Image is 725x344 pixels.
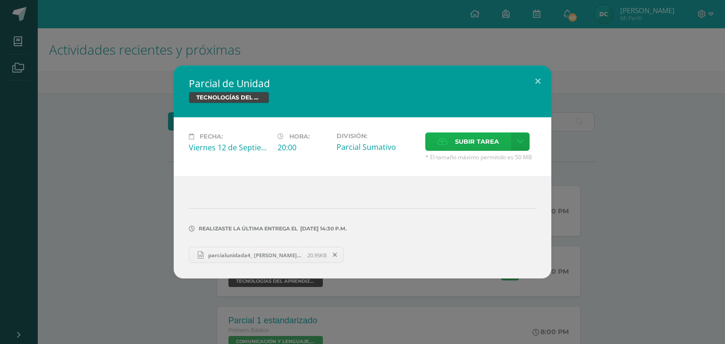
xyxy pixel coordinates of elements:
a: parcialunidada4_ [PERSON_NAME].docx 20.95KB [189,247,344,263]
h2: Parcial de Unidad [189,77,536,90]
div: 20:00 [278,142,329,153]
span: Subir tarea [455,133,499,150]
div: Parcial Sumativo [337,142,418,152]
span: Realizaste la última entrega el [199,225,298,232]
div: Viernes 12 de Septiembre [189,142,270,153]
span: Remover entrega [327,250,343,260]
span: Fecha: [200,133,223,140]
button: Close (Esc) [524,66,551,98]
span: parcialunidada4_ [PERSON_NAME].docx [203,252,307,259]
span: TECNOLOGÍAS DEL APRENDIZAJE Y LA COMUNICACIÓN [189,92,269,103]
label: División: [337,132,418,139]
span: Hora: [289,133,310,140]
span: 20.95KB [307,252,327,259]
span: * El tamaño máximo permitido es 50 MB [425,153,536,161]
